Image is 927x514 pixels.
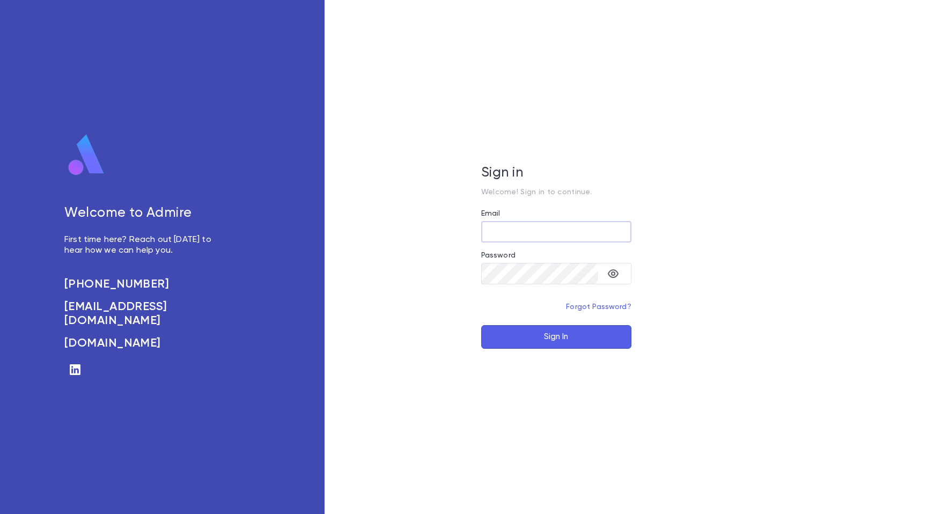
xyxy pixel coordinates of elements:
label: Password [481,251,516,260]
a: [EMAIL_ADDRESS][DOMAIN_NAME] [64,300,223,328]
a: Forgot Password? [566,303,631,311]
p: First time here? Reach out [DATE] to hear how we can help you. [64,234,223,256]
p: Welcome! Sign in to continue. [481,188,631,196]
button: Sign In [481,325,631,349]
label: Email [481,209,501,218]
h5: Sign in [481,165,631,181]
h5: Welcome to Admire [64,205,223,222]
a: [PHONE_NUMBER] [64,277,223,291]
button: toggle password visibility [602,263,624,284]
img: logo [64,134,108,177]
a: [DOMAIN_NAME] [64,336,223,350]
